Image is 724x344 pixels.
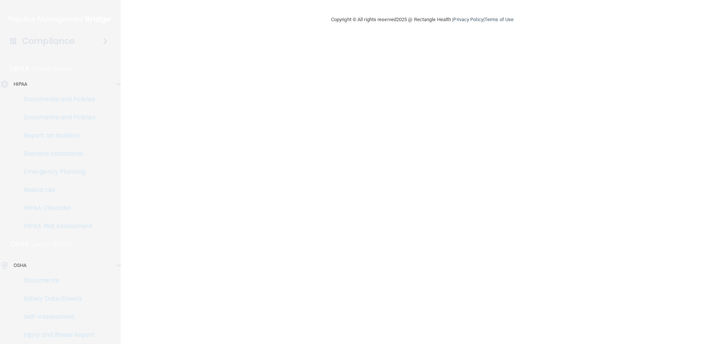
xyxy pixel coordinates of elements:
p: Emergency Planning [5,168,108,176]
img: PMB logo [9,12,112,27]
p: Documents and Policies [5,114,108,121]
p: HIPAA Risk Assessment [5,222,108,230]
a: Terms of Use [485,17,514,22]
p: HIPAA [10,65,29,74]
p: Injury and Illness Report [5,331,108,339]
p: Report an Incident [5,132,108,139]
p: Learn More! [33,65,73,74]
h4: Compliance [22,36,75,46]
p: Resources [5,186,108,194]
p: HIPAA Checklist [5,204,108,212]
p: HIPAA [14,80,28,89]
p: Learn More! [33,240,73,249]
p: Documents and Policies [5,96,108,103]
p: Documents [5,277,108,284]
p: OSHA [14,261,26,270]
div: Copyright © All rights reserved 2025 @ Rectangle Health | | [285,8,560,32]
a: Privacy Policy [453,17,483,22]
p: Safety Data Sheets [5,295,108,302]
p: OSHA [10,240,29,249]
p: Self-Assessment [5,313,108,321]
p: Business Associates [5,150,108,157]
